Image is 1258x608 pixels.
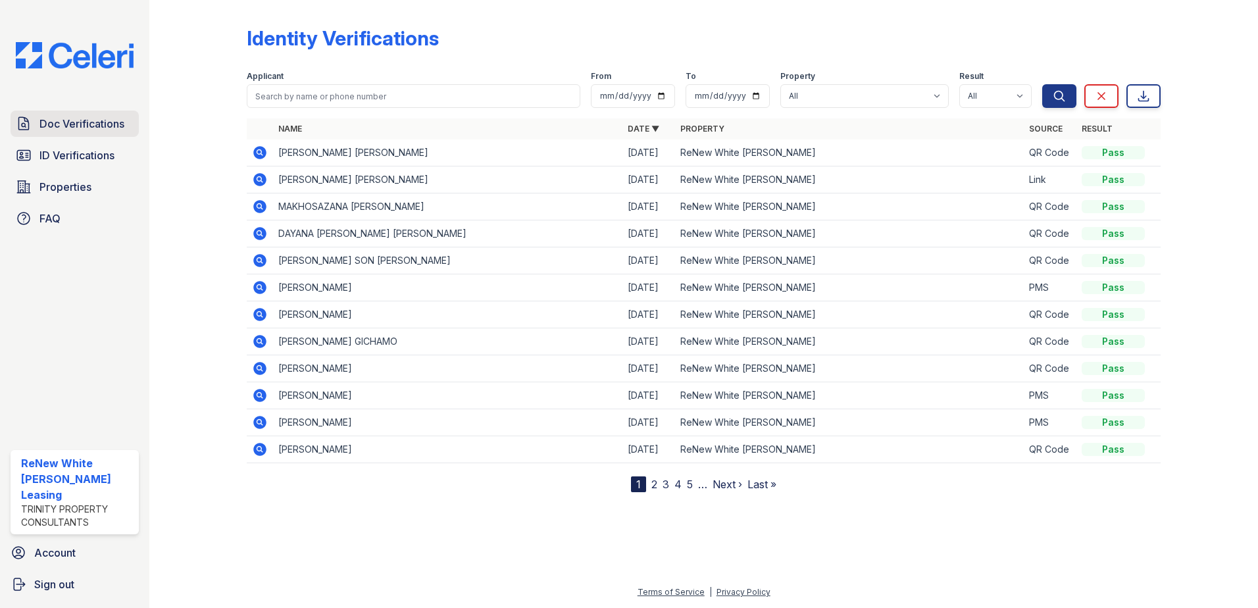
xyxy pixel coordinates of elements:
[675,382,1024,409] td: ReNew White [PERSON_NAME]
[675,328,1024,355] td: ReNew White [PERSON_NAME]
[675,409,1024,436] td: ReNew White [PERSON_NAME]
[1082,281,1145,294] div: Pass
[1029,124,1063,134] a: Source
[247,26,439,50] div: Identity Verifications
[709,587,712,597] div: |
[622,247,675,274] td: [DATE]
[5,42,144,68] img: CE_Logo_Blue-a8612792a0a2168367f1c8372b55b34899dd931a85d93a1a3d3e32e68fde9ad4.png
[1024,328,1076,355] td: QR Code
[5,540,144,566] a: Account
[628,124,659,134] a: Date ▼
[687,478,693,491] a: 5
[1082,335,1145,348] div: Pass
[34,576,74,592] span: Sign out
[663,478,669,491] a: 3
[273,436,622,463] td: [PERSON_NAME]
[675,247,1024,274] td: ReNew White [PERSON_NAME]
[675,193,1024,220] td: ReNew White [PERSON_NAME]
[622,409,675,436] td: [DATE]
[622,139,675,166] td: [DATE]
[11,205,139,232] a: FAQ
[1082,146,1145,159] div: Pass
[247,84,580,108] input: Search by name or phone number
[273,193,622,220] td: MAKHOSAZANA [PERSON_NAME]
[622,382,675,409] td: [DATE]
[622,220,675,247] td: [DATE]
[622,301,675,328] td: [DATE]
[675,139,1024,166] td: ReNew White [PERSON_NAME]
[1024,247,1076,274] td: QR Code
[1024,301,1076,328] td: QR Code
[1082,416,1145,429] div: Pass
[651,478,657,491] a: 2
[680,124,724,134] a: Property
[39,147,114,163] span: ID Verifications
[21,455,134,503] div: ReNew White [PERSON_NAME] Leasing
[1082,254,1145,267] div: Pass
[675,436,1024,463] td: ReNew White [PERSON_NAME]
[247,71,284,82] label: Applicant
[1024,220,1076,247] td: QR Code
[675,355,1024,382] td: ReNew White [PERSON_NAME]
[273,247,622,274] td: [PERSON_NAME] SON [PERSON_NAME]
[780,71,815,82] label: Property
[1082,227,1145,240] div: Pass
[675,301,1024,328] td: ReNew White [PERSON_NAME]
[1024,409,1076,436] td: PMS
[11,111,139,137] a: Doc Verifications
[273,166,622,193] td: [PERSON_NAME] [PERSON_NAME]
[622,436,675,463] td: [DATE]
[273,355,622,382] td: [PERSON_NAME]
[1082,443,1145,456] div: Pass
[638,587,705,597] a: Terms of Service
[1024,274,1076,301] td: PMS
[273,301,622,328] td: [PERSON_NAME]
[1082,308,1145,321] div: Pass
[1082,362,1145,375] div: Pass
[21,503,134,529] div: Trinity Property Consultants
[1024,193,1076,220] td: QR Code
[273,220,622,247] td: DAYANA [PERSON_NAME] [PERSON_NAME]
[11,174,139,200] a: Properties
[686,71,696,82] label: To
[675,166,1024,193] td: ReNew White [PERSON_NAME]
[1082,173,1145,186] div: Pass
[273,139,622,166] td: [PERSON_NAME] [PERSON_NAME]
[622,274,675,301] td: [DATE]
[273,328,622,355] td: [PERSON_NAME] GICHAMO
[1024,166,1076,193] td: Link
[747,478,776,491] a: Last »
[622,166,675,193] td: [DATE]
[622,193,675,220] td: [DATE]
[1024,139,1076,166] td: QR Code
[698,476,707,492] span: …
[39,211,61,226] span: FAQ
[39,116,124,132] span: Doc Verifications
[717,587,770,597] a: Privacy Policy
[11,142,139,168] a: ID Verifications
[675,274,1024,301] td: ReNew White [PERSON_NAME]
[713,478,742,491] a: Next ›
[273,409,622,436] td: [PERSON_NAME]
[1024,382,1076,409] td: PMS
[959,71,984,82] label: Result
[674,478,682,491] a: 4
[1082,389,1145,402] div: Pass
[1082,124,1113,134] a: Result
[1082,200,1145,213] div: Pass
[622,355,675,382] td: [DATE]
[622,328,675,355] td: [DATE]
[273,274,622,301] td: [PERSON_NAME]
[39,179,91,195] span: Properties
[1024,436,1076,463] td: QR Code
[591,71,611,82] label: From
[1024,355,1076,382] td: QR Code
[675,220,1024,247] td: ReNew White [PERSON_NAME]
[5,571,144,597] a: Sign out
[631,476,646,492] div: 1
[273,382,622,409] td: [PERSON_NAME]
[34,545,76,561] span: Account
[278,124,302,134] a: Name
